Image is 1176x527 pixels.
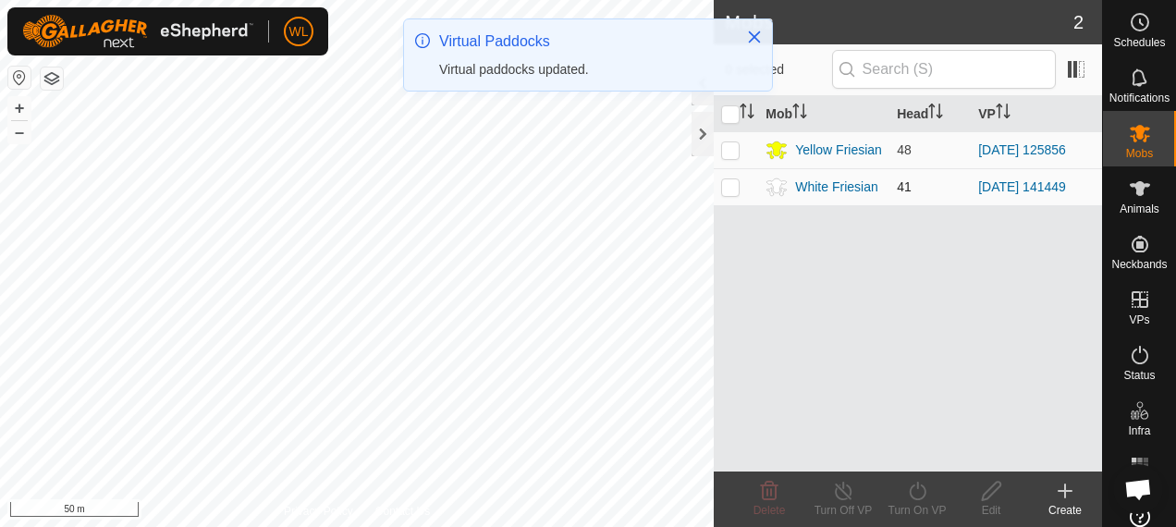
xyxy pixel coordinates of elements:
div: Yellow Friesian [795,141,882,160]
div: Edit [954,502,1028,519]
span: Mobs [1126,148,1153,159]
button: + [8,97,31,119]
span: 48 [897,142,912,157]
a: Open chat [1113,464,1163,514]
button: Close [741,24,767,50]
th: Mob [758,96,889,132]
div: White Friesian [795,178,877,197]
p-sorticon: Activate to sort [996,106,1011,121]
button: – [8,121,31,143]
div: Turn Off VP [806,502,880,519]
a: [DATE] 141449 [978,179,1066,194]
img: Gallagher Logo [22,15,253,48]
span: Neckbands [1111,259,1167,270]
a: Privacy Policy [284,503,353,520]
span: Delete [753,504,786,517]
span: WL [289,22,309,42]
div: Create [1028,502,1102,519]
p-sorticon: Activate to sort [740,106,754,121]
p-sorticon: Activate to sort [792,106,807,121]
span: Heatmap [1117,481,1162,492]
h2: Mobs [725,11,1073,33]
span: 2 [1073,8,1084,36]
span: Animals [1120,203,1159,214]
input: Search (S) [832,50,1056,89]
p-sorticon: Activate to sort [928,106,943,121]
div: Turn On VP [880,502,954,519]
div: Virtual Paddocks [439,31,728,53]
div: Virtual paddocks updated. [439,60,728,80]
span: 41 [897,179,912,194]
span: Infra [1128,425,1150,436]
span: VPs [1129,314,1149,325]
span: 0 selected [725,60,831,80]
th: Head [889,96,971,132]
th: VP [971,96,1102,132]
a: [DATE] 125856 [978,142,1066,157]
a: Contact Us [375,503,430,520]
span: Notifications [1109,92,1170,104]
span: Status [1123,370,1155,381]
button: Reset Map [8,67,31,89]
button: Map Layers [41,67,63,90]
span: Schedules [1113,37,1165,48]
